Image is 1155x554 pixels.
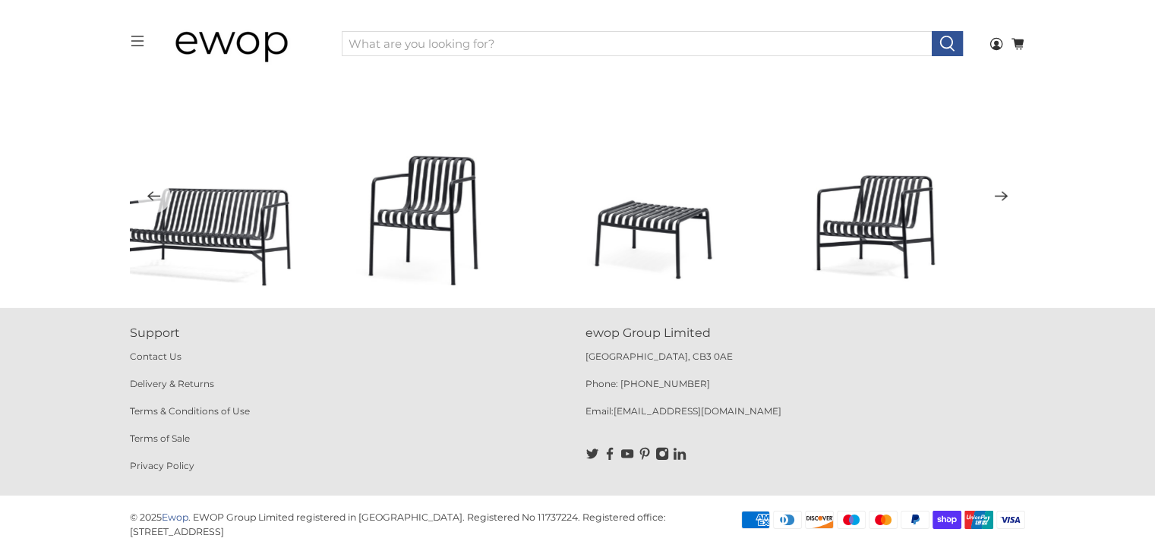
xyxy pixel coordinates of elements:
[585,350,1026,377] p: [GEOGRAPHIC_DATA], CB3 0AE
[130,351,181,362] a: Contact Us
[130,433,190,444] a: Terms of Sale
[614,405,781,417] a: [EMAIL_ADDRESS][DOMAIN_NAME]
[985,180,1018,213] button: Next
[137,180,171,213] button: Previous
[585,324,1026,342] p: ewop Group Limited
[585,404,1026,432] p: Email:
[130,512,666,537] p: EWOP Group Limited registered in [GEOGRAPHIC_DATA]. Registered No 11737224. Registered office: [S...
[585,377,1026,404] p: Phone: [PHONE_NUMBER]
[162,512,188,523] a: Ewop
[130,405,250,417] a: Terms & Conditions of Use
[130,460,194,471] a: Privacy Policy
[342,31,933,57] input: What are you looking for?
[130,512,191,523] p: © 2025 .
[130,324,570,342] p: Support
[130,378,214,389] a: Delivery & Returns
